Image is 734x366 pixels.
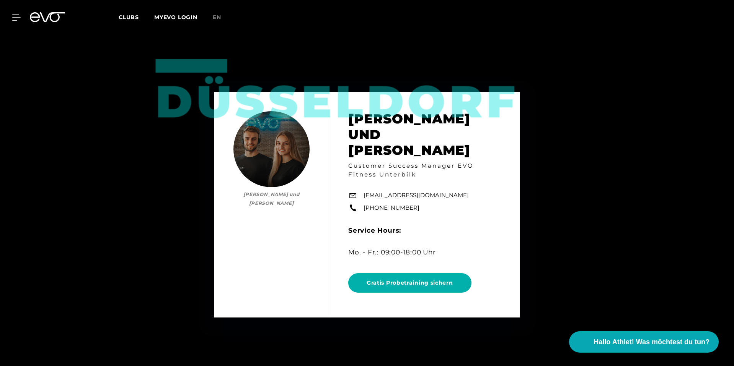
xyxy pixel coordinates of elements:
button: Hallo Athlet! Was möchtest du tun? [569,331,719,353]
span: Clubs [119,14,139,21]
a: [EMAIL_ADDRESS][DOMAIN_NAME] [364,191,469,200]
a: [PHONE_NUMBER] [364,204,419,212]
span: Gratis Probetraining sichern [367,279,453,287]
a: Gratis Probetraining sichern [348,267,475,298]
a: Clubs [119,13,154,21]
span: en [213,14,221,21]
span: Hallo Athlet! Was möchtest du tun? [594,337,710,347]
a: MYEVO LOGIN [154,14,197,21]
a: en [213,13,230,22]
